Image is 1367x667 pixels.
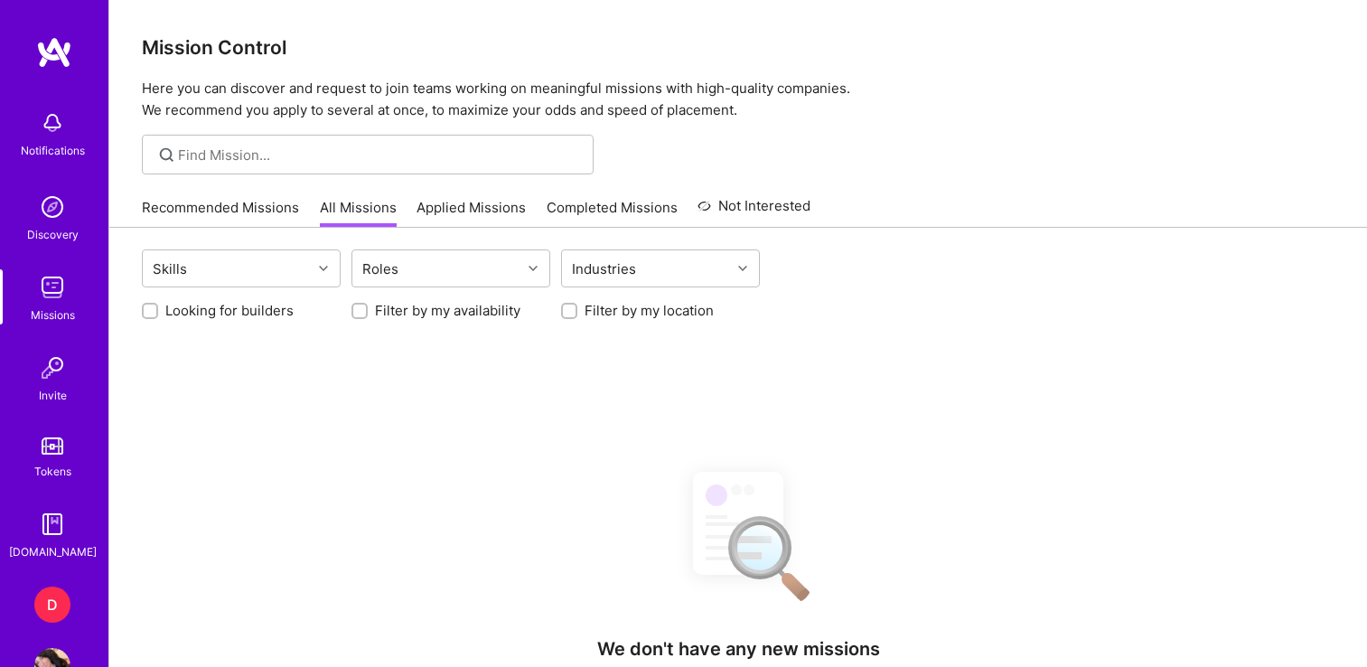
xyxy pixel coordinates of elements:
[21,141,85,160] div: Notifications
[142,78,1334,121] p: Here you can discover and request to join teams working on meaningful missions with high-quality ...
[30,587,75,623] a: D
[547,198,678,228] a: Completed Missions
[165,301,294,320] label: Looking for builders
[320,198,397,228] a: All Missions
[529,264,538,273] i: icon Chevron
[156,145,177,165] i: icon SearchGrey
[34,269,70,305] img: teamwork
[417,198,526,228] a: Applied Missions
[34,462,71,481] div: Tokens
[698,195,810,228] a: Not Interested
[27,225,79,244] div: Discovery
[36,36,72,69] img: logo
[585,301,714,320] label: Filter by my location
[148,256,192,282] div: Skills
[142,198,299,228] a: Recommended Missions
[567,256,641,282] div: Industries
[661,456,815,614] img: No Results
[319,264,328,273] i: icon Chevron
[9,542,97,561] div: [DOMAIN_NAME]
[738,264,747,273] i: icon Chevron
[178,146,580,164] input: Find Mission...
[358,256,403,282] div: Roles
[34,350,70,386] img: Invite
[42,437,63,455] img: tokens
[597,638,880,660] h4: We don't have any new missions
[34,105,70,141] img: bell
[39,386,67,405] div: Invite
[34,506,70,542] img: guide book
[34,189,70,225] img: discovery
[34,587,70,623] div: D
[375,301,520,320] label: Filter by my availability
[142,36,1334,59] h3: Mission Control
[31,305,75,324] div: Missions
